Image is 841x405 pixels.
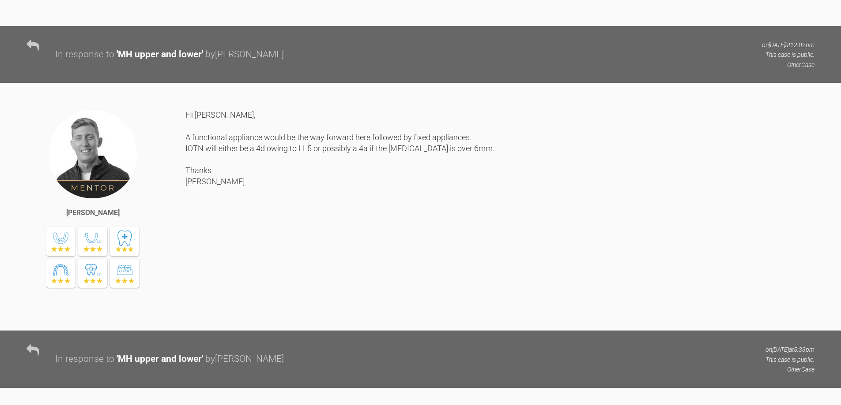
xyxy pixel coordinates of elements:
p: This case is public. [762,50,815,59]
img: Josh Rowley [48,109,138,199]
div: Hi [PERSON_NAME], A functional appliance would be the way forward here followed by fixed applianc... [185,109,815,317]
p: Other Case [766,364,815,374]
div: In response to [55,352,114,367]
p: Other Case [762,60,815,70]
div: by [PERSON_NAME] [205,352,284,367]
div: ' MH upper and lower ' [117,352,203,367]
p: This case is public. [766,355,815,364]
div: by [PERSON_NAME] [205,47,284,62]
div: [PERSON_NAME] [66,207,120,219]
p: on [DATE] at 12:02pm [762,40,815,50]
div: ' MH upper and lower ' [117,47,203,62]
div: In response to [55,47,114,62]
p: on [DATE] at 5:33pm [766,345,815,354]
